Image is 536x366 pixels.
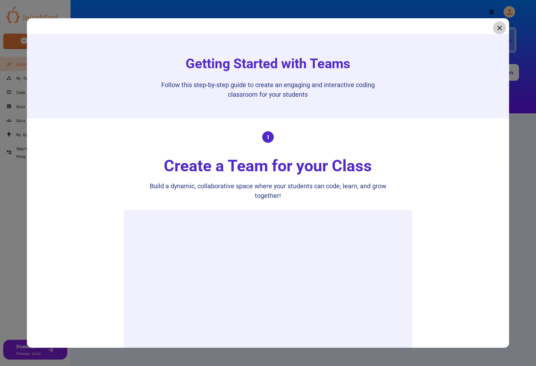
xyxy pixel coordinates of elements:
video: Your browser does not support the video tag. [127,213,409,354]
div: 1 [262,131,274,143]
h1: Getting Started with Teams [179,53,357,74]
p: Follow this step-by-step guide to create an engaging and interactive coding classroom for your st... [140,80,396,99]
div: Build a dynamic, collaborative space where your students can code, learn, and grow together! [140,181,396,200]
div: Create a Team for your Class [157,154,378,178]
